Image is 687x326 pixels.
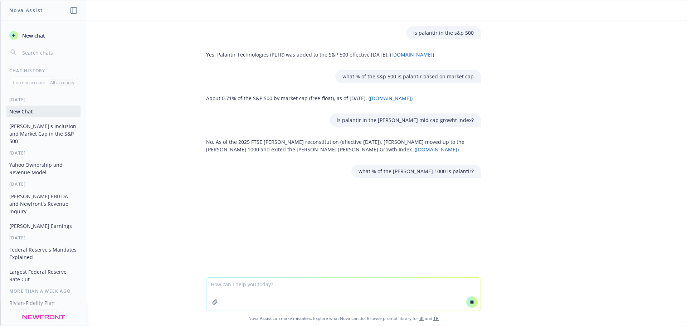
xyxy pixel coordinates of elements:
span: New chat [21,32,45,39]
div: [DATE] [1,235,86,241]
button: Largest Federal Reserve Rate Cut [6,266,81,285]
button: [PERSON_NAME]'s Inclusion and Market Cap in the S&P 500 [6,120,81,147]
input: Search chats [21,48,78,58]
button: Yahoo Ownership and Revenue Model [6,159,81,178]
p: Yes. Palantir Technologies (PLTR) was added to the S&P 500 effective [DATE]. ( ) [206,51,434,58]
p: what % of the [PERSON_NAME] 1000 is palantir? [359,167,474,175]
p: is palantir in the [PERSON_NAME] mid cap growht index? [337,116,474,124]
a: [DOMAIN_NAME] [370,95,411,102]
p: Current account [13,79,45,86]
span: Nova Assist can make mistakes. Explore what Nova can do: Browse prompt library for and [3,311,684,326]
button: New Chat [6,106,81,117]
a: [DOMAIN_NAME] [416,146,457,153]
button: Rivian-Fidelity Plan Transition Summary [6,297,81,316]
button: [PERSON_NAME] Earnings [6,220,81,232]
button: [PERSON_NAME] EBITDA and Newfront's Revenue Inquiry [6,190,81,217]
h1: Nova Assist [9,6,43,14]
p: is palantir in the s&p 500 [413,29,474,37]
button: New chat [6,29,81,42]
div: More than a week ago [1,288,86,294]
div: [DATE] [1,150,86,156]
a: BI [419,315,424,321]
p: what % of the s&p 500 is palantir based on market cap [342,73,474,80]
div: [DATE] [1,97,86,103]
p: No. As of the 2025 FTSE [PERSON_NAME] reconstitution (effective [DATE]), [PERSON_NAME] moved up t... [206,138,481,153]
p: About 0.71% of the S&P 500 by market cap (free-float), as of [DATE]. ( ) [206,94,413,102]
a: [DOMAIN_NAME] [391,51,433,58]
button: Federal Reserve's Mandates Explained [6,244,81,263]
p: All accounts [50,79,74,86]
a: TR [433,315,439,321]
div: Chat History [1,68,86,74]
div: [DATE] [1,181,86,187]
